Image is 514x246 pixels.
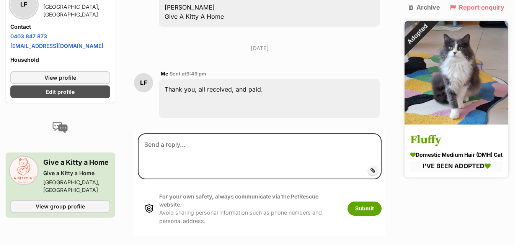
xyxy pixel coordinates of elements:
img: conversation-icon-4a6f8262b818ee0b60e3300018af0b2d0b884aa5de6e9bcb8d3d4eeb1a70a7c4.svg [52,122,68,133]
h3: Give a Kitty a Home [43,157,110,168]
span: Me [161,71,168,77]
p: Avoid sharing personal information such as phone numbers and personal address. [159,192,340,225]
strong: For your own safety, always communicate via the PetRescue website. [159,193,318,208]
div: LF [134,73,153,92]
a: Archive [408,4,440,11]
div: Thank you, all received, and paid. [159,79,380,118]
button: Submit [348,202,382,215]
a: 0403 847 873 [10,33,47,39]
h4: Contact [10,23,110,31]
a: View group profile [10,200,110,213]
span: View group profile [36,202,85,210]
span: View profile [44,74,76,82]
div: [GEOGRAPHIC_DATA], [GEOGRAPHIC_DATA] [43,179,110,194]
img: Fluffy [405,21,508,125]
p: [DATE] [134,44,385,52]
h3: Fluffy [410,132,503,149]
div: Give a Kitty a Home [43,169,110,177]
span: Edit profile [46,88,75,96]
div: [GEOGRAPHIC_DATA], [GEOGRAPHIC_DATA] [43,3,110,18]
a: Report enquiry [450,4,504,11]
img: Give a Kitty a Home profile pic [10,157,37,184]
span: 9:49 pm [186,71,206,77]
div: Domestic Medium Hair (DMH) Cat [410,151,503,159]
h4: Household [10,56,110,64]
a: Edit profile [10,85,110,98]
a: Adopted [405,118,508,126]
a: [EMAIL_ADDRESS][DOMAIN_NAME] [10,43,103,49]
a: View profile [10,71,110,84]
a: Fluffy Domestic Medium Hair (DMH) Cat I'VE BEEN ADOPTED [405,126,508,177]
span: Sent at [170,71,206,77]
div: I'VE BEEN ADOPTED [410,161,503,172]
div: Adopted [395,11,441,57]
